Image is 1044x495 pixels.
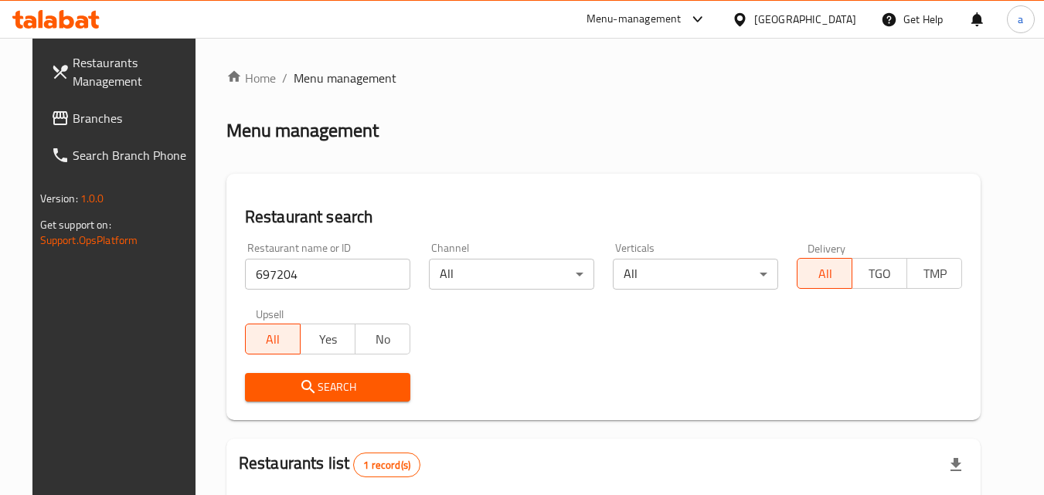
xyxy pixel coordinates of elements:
[429,259,594,290] div: All
[73,53,195,90] span: Restaurants Management
[39,137,207,174] a: Search Branch Phone
[39,44,207,100] a: Restaurants Management
[40,230,138,250] a: Support.OpsPlatform
[937,446,974,483] div: Export file
[913,263,956,285] span: TMP
[587,10,682,29] div: Menu-management
[245,373,410,402] button: Search
[797,258,852,289] button: All
[245,205,963,229] h2: Restaurant search
[40,188,78,209] span: Version:
[307,328,349,351] span: Yes
[226,69,981,87] nav: breadcrumb
[252,328,294,351] span: All
[300,324,355,354] button: Yes
[256,308,284,319] label: Upsell
[294,69,396,87] span: Menu management
[39,100,207,137] a: Branches
[73,146,195,164] span: Search Branch Phone
[354,458,420,473] span: 1 record(s)
[808,242,846,253] label: Delivery
[859,263,901,285] span: TGO
[906,258,962,289] button: TMP
[245,259,410,290] input: Search for restaurant name or ID..
[257,378,398,397] span: Search
[804,263,846,285] span: All
[226,118,379,143] h2: Menu management
[239,452,420,477] h2: Restaurants list
[73,109,195,127] span: Branches
[282,69,287,87] li: /
[80,188,104,209] span: 1.0.0
[245,324,301,354] button: All
[852,258,907,289] button: TGO
[754,11,856,28] div: [GEOGRAPHIC_DATA]
[40,215,111,235] span: Get support on:
[226,69,276,87] a: Home
[362,328,404,351] span: No
[613,259,778,290] div: All
[1018,11,1023,28] span: a
[355,324,410,354] button: No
